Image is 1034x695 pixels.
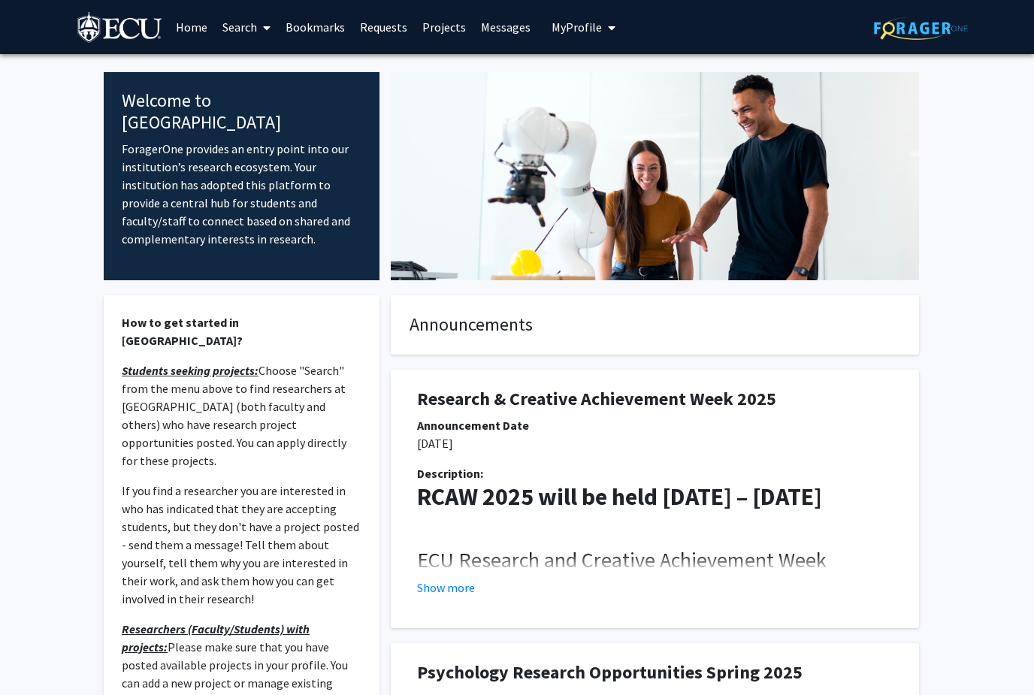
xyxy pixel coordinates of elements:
[215,1,278,53] a: Search
[77,12,163,46] img: East Carolina University Logo
[122,90,361,134] h4: Welcome to [GEOGRAPHIC_DATA]
[415,1,473,53] a: Projects
[122,140,361,248] p: ForagerOne provides an entry point into our institution’s research ecosystem. Your institution ha...
[122,482,361,608] p: If you find a researcher you are interested in who has indicated that they are accepting students...
[122,363,258,378] u: Students seeking projects:
[278,1,352,53] a: Bookmarks
[417,416,893,434] div: Announcement Date
[11,627,64,684] iframe: Chat
[410,314,900,336] h4: Announcements
[874,17,968,40] img: ForagerOne Logo
[417,434,893,452] p: [DATE]
[122,621,310,654] u: Researchers (Faculty/Students) with projects:
[417,464,893,482] div: Description:
[417,662,893,684] h1: Psychology Research Opportunities Spring 2025
[417,388,893,410] h1: Research & Creative Achievement Week 2025
[417,482,822,512] strong: RCAW 2025 will be held [DATE] – [DATE]
[122,315,243,348] strong: How to get started in [GEOGRAPHIC_DATA]?
[168,1,215,53] a: Home
[122,361,361,470] p: Choose "Search" from the menu above to find researchers at [GEOGRAPHIC_DATA] (both faculty and ot...
[417,579,475,597] button: Show more
[552,20,602,35] span: My Profile
[391,72,919,280] img: Cover Image
[352,1,415,53] a: Requests
[473,1,538,53] a: Messages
